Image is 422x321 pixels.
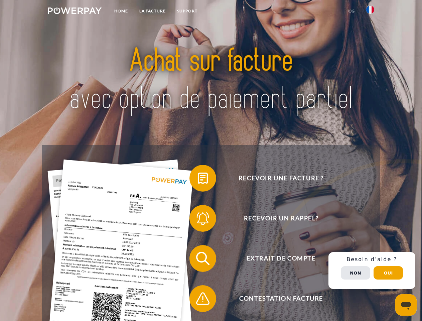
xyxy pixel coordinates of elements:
span: Contestation Facture [199,285,363,312]
h3: Besoin d’aide ? [332,256,411,263]
a: Home [109,5,134,17]
img: qb_bill.svg [194,170,211,187]
span: Extrait de compte [199,245,363,272]
span: Recevoir une facture ? [199,165,363,192]
img: fr [366,6,374,14]
button: Oui [374,266,403,280]
a: LA FACTURE [134,5,171,17]
span: Recevoir un rappel? [199,205,363,232]
div: Schnellhilfe [328,252,415,289]
img: logo-powerpay-white.svg [48,7,102,14]
button: Extrait de compte [189,245,363,272]
img: qb_bell.svg [194,210,211,227]
a: Support [171,5,203,17]
a: CG [343,5,361,17]
button: Recevoir un rappel? [189,205,363,232]
button: Contestation Facture [189,285,363,312]
iframe: Bouton de lancement de la fenêtre de messagerie [395,294,417,316]
img: title-powerpay_fr.svg [64,32,358,128]
button: Non [341,266,370,280]
img: qb_warning.svg [194,290,211,307]
img: qb_search.svg [194,250,211,267]
button: Recevoir une facture ? [189,165,363,192]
